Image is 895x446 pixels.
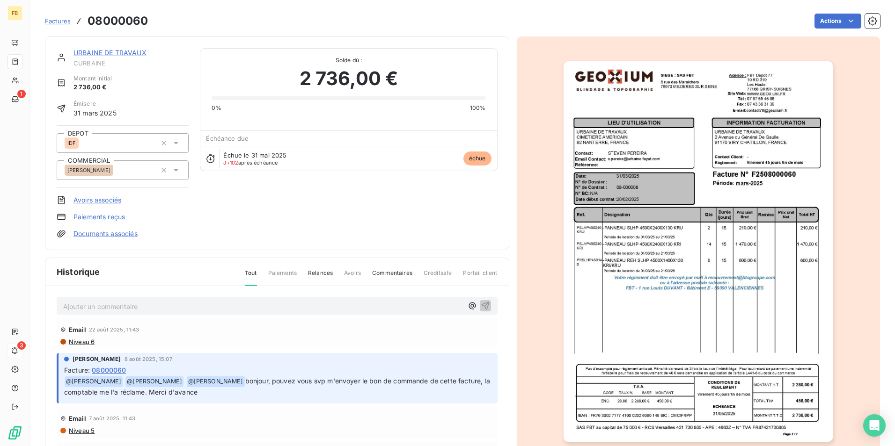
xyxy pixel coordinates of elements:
span: échue [463,151,492,165]
span: Échéance due [206,135,249,142]
span: 08000060 [92,365,126,375]
a: URBAINE DE TRAVAUX [73,49,147,57]
span: 2 736,00 € [73,83,112,92]
span: Émise le [73,100,117,108]
span: 2 736,00 € [300,65,398,93]
span: Facture : [64,365,90,375]
span: Factures [45,17,71,25]
span: Niveau 5 [68,427,95,434]
a: Avoirs associés [73,195,121,205]
span: Montant initial [73,74,112,83]
span: @ [PERSON_NAME] [125,376,183,387]
span: Avoirs [344,269,361,285]
span: IDF [67,140,76,146]
span: @ [PERSON_NAME] [187,376,245,387]
div: Open Intercom Messenger [863,414,886,437]
span: 100% [470,104,486,112]
span: Email [69,326,86,333]
span: bonjour, pouvez vous svp m'envoyer le bon de commande de cette facture, la comptable me l'a récla... [64,377,492,396]
span: J+102 [223,159,238,166]
span: Portail client [463,269,497,285]
span: Relances [308,269,333,285]
h3: 08000060 [88,13,148,29]
div: FB [7,6,22,21]
span: 8 août 2025, 15:07 [125,356,172,362]
span: @ [PERSON_NAME] [65,376,123,387]
img: invoice_thumbnail [564,61,833,442]
span: Niveau 6 [68,338,95,345]
span: 22 août 2025, 11:43 [89,327,139,332]
span: 7 août 2025, 11:43 [89,416,136,421]
span: Creditsafe [424,269,452,285]
a: Factures [45,16,71,26]
span: CURBAINE [73,59,189,67]
span: Email [69,415,86,422]
a: Documents associés [73,229,138,238]
span: 31 mars 2025 [73,108,117,118]
img: Logo LeanPay [7,425,22,440]
span: [PERSON_NAME] [73,355,121,363]
span: 1 [17,90,26,98]
span: Paiements [268,269,297,285]
span: [PERSON_NAME] [67,167,110,173]
span: après échéance [223,160,278,165]
a: Paiements reçus [73,212,125,222]
span: Tout [245,269,257,286]
span: Commentaires [372,269,412,285]
span: Historique [57,266,100,278]
button: Actions [814,14,861,29]
span: 3 [17,341,26,350]
span: 0% [212,104,221,112]
span: Solde dû : [212,56,485,65]
span: Échue le 31 mai 2025 [223,151,286,159]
